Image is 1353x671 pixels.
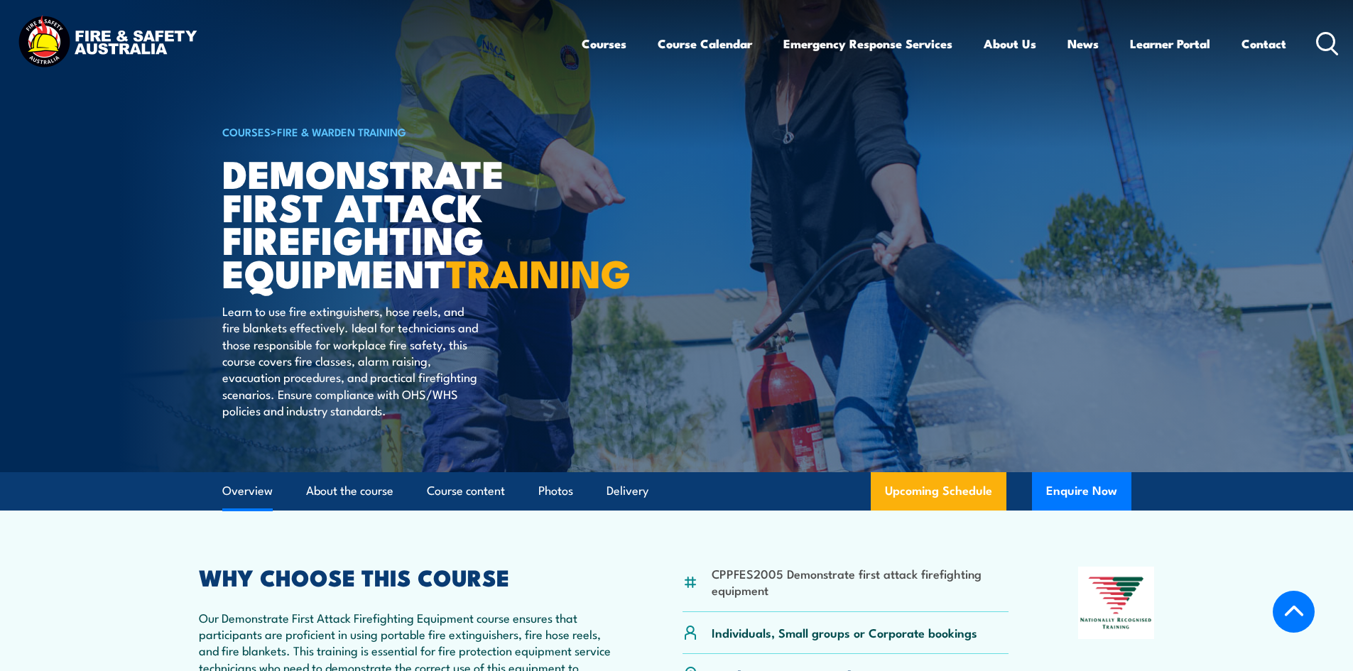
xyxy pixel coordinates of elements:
a: Overview [222,472,273,510]
h6: > [222,123,573,140]
a: Course content [427,472,505,510]
a: Fire & Warden Training [277,124,406,139]
h2: WHY CHOOSE THIS COURSE [199,567,614,587]
button: Enquire Now [1032,472,1131,511]
a: Emergency Response Services [783,25,952,62]
a: Learner Portal [1130,25,1210,62]
strong: TRAINING [446,242,631,301]
a: News [1067,25,1099,62]
a: COURSES [222,124,271,139]
a: Contact [1241,25,1286,62]
p: Learn to use fire extinguishers, hose reels, and fire blankets effectively. Ideal for technicians... [222,302,482,419]
a: About Us [984,25,1036,62]
a: About the course [306,472,393,510]
p: Individuals, Small groups or Corporate bookings [712,624,977,640]
a: Delivery [607,472,648,510]
a: Course Calendar [658,25,752,62]
a: Photos [538,472,573,510]
li: CPPFES2005 Demonstrate first attack firefighting equipment [712,565,1009,599]
a: Courses [582,25,626,62]
img: Nationally Recognised Training logo. [1078,567,1155,639]
h1: Demonstrate First Attack Firefighting Equipment [222,156,573,289]
a: Upcoming Schedule [871,472,1006,511]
